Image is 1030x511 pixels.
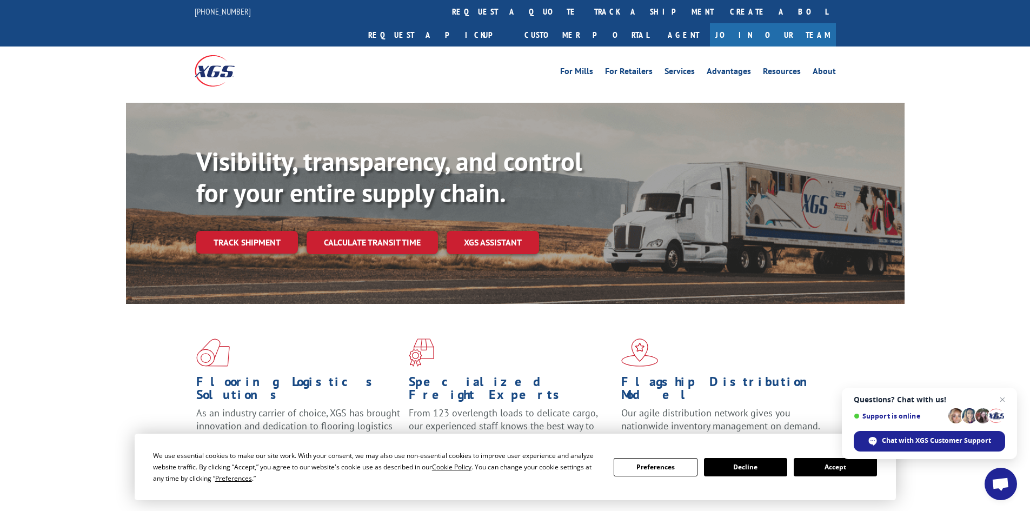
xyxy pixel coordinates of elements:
img: xgs-icon-total-supply-chain-intelligence-red [196,339,230,367]
a: For Mills [560,67,593,79]
img: xgs-icon-flagship-distribution-model-red [621,339,659,367]
span: Questions? Chat with us! [854,395,1005,404]
a: About [813,67,836,79]
span: Support is online [854,412,945,420]
h1: Flagship Distribution Model [621,375,826,407]
a: Advantages [707,67,751,79]
p: From 123 overlength loads to delicate cargo, our experienced staff knows the best way to move you... [409,407,613,455]
a: Request a pickup [360,23,516,47]
a: Join Our Team [710,23,836,47]
div: Cookie Consent Prompt [135,434,896,500]
h1: Specialized Freight Experts [409,375,613,407]
b: Visibility, transparency, and control for your entire supply chain. [196,144,582,209]
a: Services [664,67,695,79]
span: As an industry carrier of choice, XGS has brought innovation and dedication to flooring logistics... [196,407,400,445]
img: xgs-icon-focused-on-flooring-red [409,339,434,367]
button: Decline [704,458,787,476]
span: Our agile distribution network gives you nationwide inventory management on demand. [621,407,820,432]
a: Resources [763,67,801,79]
h1: Flooring Logistics Solutions [196,375,401,407]
span: Cookie Policy [432,462,471,472]
button: Preferences [614,458,697,476]
a: [PHONE_NUMBER] [195,6,251,17]
a: Open chat [985,468,1017,500]
span: Chat with XGS Customer Support [882,436,991,446]
a: Agent [657,23,710,47]
a: XGS ASSISTANT [447,231,539,254]
a: Customer Portal [516,23,657,47]
a: Track shipment [196,231,298,254]
a: For Retailers [605,67,653,79]
div: We use essential cookies to make our site work. With your consent, we may also use non-essential ... [153,450,601,484]
span: Chat with XGS Customer Support [854,431,1005,452]
a: Calculate transit time [307,231,438,254]
span: Preferences [215,474,252,483]
button: Accept [794,458,877,476]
